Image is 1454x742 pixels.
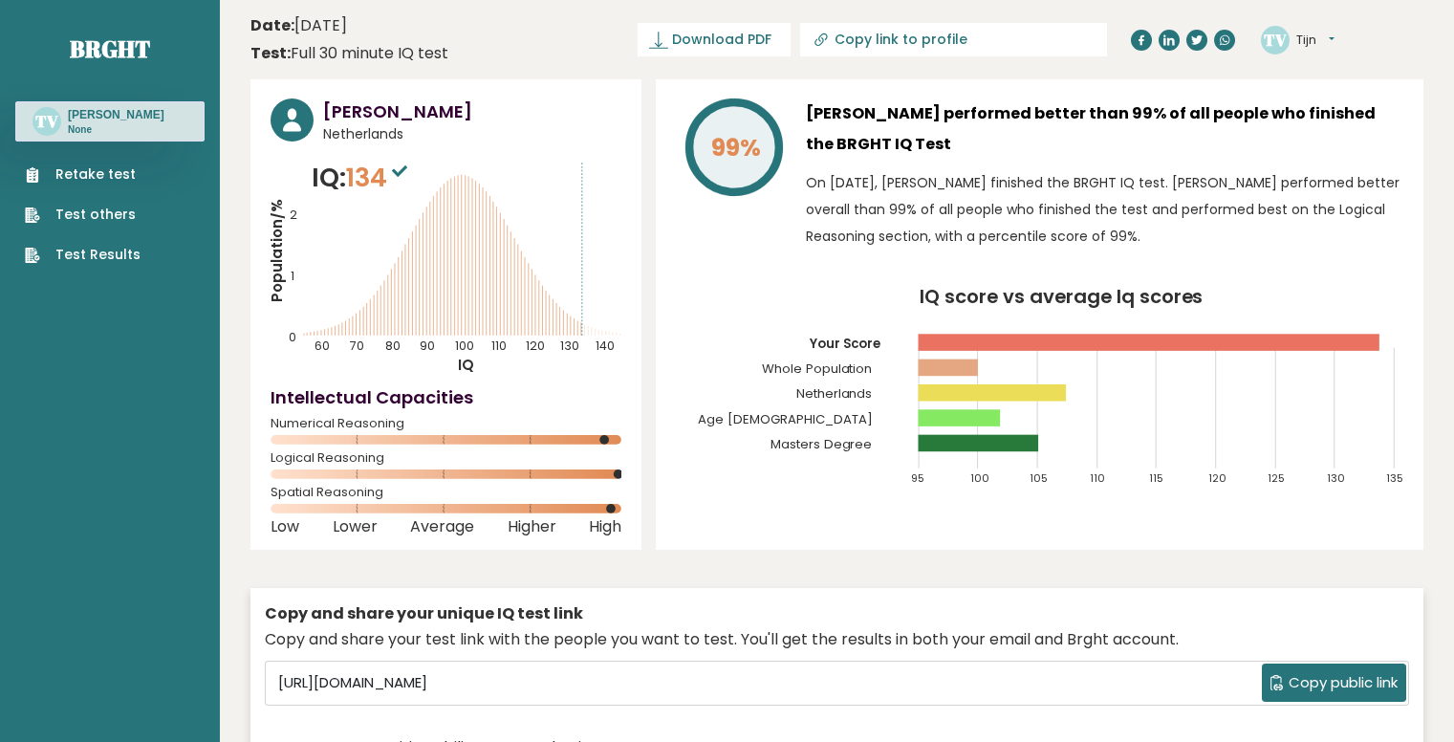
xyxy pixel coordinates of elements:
p: On [DATE], [PERSON_NAME] finished the BRGHT IQ test. [PERSON_NAME] performed better overall than ... [806,169,1403,250]
tspan: 130 [1328,470,1346,486]
tspan: 120 [526,338,545,354]
span: Higher [508,523,556,531]
time: [DATE] [250,14,347,37]
span: Copy public link [1289,672,1398,694]
span: Low [271,523,299,531]
p: None [68,123,164,137]
tspan: 120 [1208,470,1226,486]
h3: [PERSON_NAME] [323,98,621,124]
tspan: 110 [491,338,507,354]
tspan: 125 [1268,470,1285,486]
tspan: 0 [289,329,296,345]
div: Copy and share your test link with the people you want to test. You'll get the results in both yo... [265,628,1409,651]
tspan: 135 [1387,470,1404,486]
span: Numerical Reasoning [271,420,621,427]
tspan: Age [DEMOGRAPHIC_DATA] [698,410,873,428]
tspan: Masters Degree [770,435,873,453]
tspan: 2 [290,207,297,223]
tspan: Population/% [267,199,287,302]
tspan: 140 [596,338,615,354]
tspan: 130 [560,338,579,354]
text: TV [1264,28,1287,50]
span: Spatial Reasoning [271,489,621,496]
b: Date: [250,14,294,36]
span: Netherlands [323,124,621,144]
button: Copy public link [1262,664,1406,702]
a: Test Results [25,245,141,265]
tspan: 70 [350,338,364,354]
span: Lower [333,523,378,531]
text: TV [35,110,58,132]
tspan: 99% [711,131,761,164]
tspan: 100 [970,470,989,486]
tspan: IQ score vs average Iq scores [920,283,1204,310]
tspan: Your Score [809,335,881,353]
tspan: 1 [291,268,294,284]
span: Logical Reasoning [271,454,621,462]
a: Brght [70,33,150,64]
tspan: 115 [1149,470,1163,486]
tspan: 105 [1031,470,1049,486]
button: Tijn [1296,31,1335,50]
tspan: Whole Population [762,360,873,378]
tspan: 60 [315,338,331,354]
tspan: 90 [420,338,435,354]
tspan: IQ [458,355,474,375]
span: Average [410,523,474,531]
tspan: Netherlands [796,384,873,403]
div: Full 30 minute IQ test [250,42,448,65]
a: Download PDF [638,23,791,56]
h4: Intellectual Capacities [271,384,621,410]
span: High [589,523,621,531]
a: Test others [25,205,141,225]
b: Test: [250,42,291,64]
p: IQ: [312,159,412,197]
h3: [PERSON_NAME] [68,107,164,122]
span: Download PDF [672,30,771,50]
a: Retake test [25,164,141,185]
tspan: 95 [911,470,924,486]
span: 134 [346,160,412,195]
div: Copy and share your unique IQ test link [265,602,1409,625]
h3: [PERSON_NAME] performed better than 99% of all people who finished the BRGHT IQ Test [806,98,1403,160]
tspan: 110 [1090,470,1105,486]
tspan: 100 [455,338,474,354]
tspan: 80 [385,338,401,354]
